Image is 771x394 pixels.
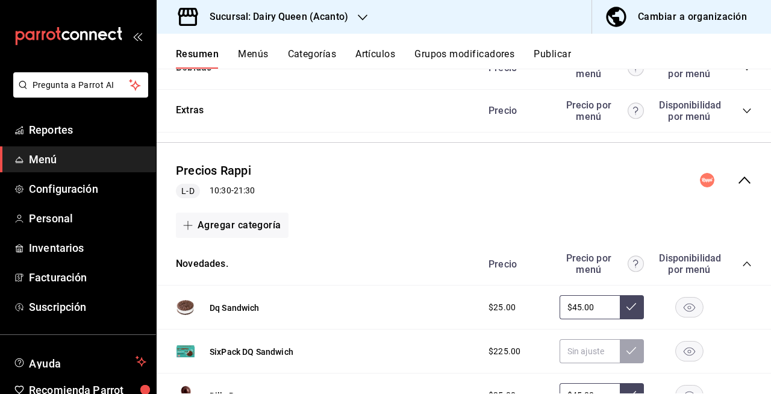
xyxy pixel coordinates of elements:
span: Reportes [29,122,146,138]
div: Precio [476,105,554,116]
button: collapse-category-row [742,106,752,116]
span: Configuración [29,181,146,197]
button: Extras [176,104,204,117]
button: Agregar categoría [176,213,289,238]
div: Cambiar a organización [638,8,747,25]
span: Inventarios [29,240,146,256]
span: L-D [176,185,199,198]
div: navigation tabs [176,48,771,69]
button: collapse-category-row [742,259,752,269]
div: Disponibilidad por menú [659,252,719,275]
button: Precios Rappi [176,162,251,180]
span: Facturación [29,269,146,286]
button: SixPack DQ Sandwich [210,346,293,358]
span: $225.00 [489,345,520,358]
button: Artículos [355,48,395,69]
div: 10:30 - 21:30 [176,184,255,198]
button: Publicar [534,48,571,69]
button: Resumen [176,48,219,69]
img: Preview [176,342,195,361]
button: Dq Sandwich [210,302,260,314]
input: Sin ajuste [560,295,620,319]
div: Disponibilidad por menú [659,99,719,122]
span: Personal [29,210,146,227]
input: Sin ajuste [560,339,620,363]
button: Menús [238,48,268,69]
button: Novedades. [176,257,228,271]
span: Pregunta a Parrot AI [33,79,130,92]
a: Pregunta a Parrot AI [8,87,148,100]
span: $25.00 [489,301,516,314]
button: Grupos modificadores [414,48,514,69]
div: Precio por menú [560,252,644,275]
span: Ayuda [29,354,131,369]
button: Categorías [288,48,337,69]
h3: Sucursal: Dairy Queen (Acanto) [200,10,348,24]
img: Preview [176,298,195,317]
div: Precio por menú [560,99,644,122]
span: Suscripción [29,299,146,315]
div: Precio [476,258,554,270]
div: collapse-menu-row [157,152,771,208]
span: Menú [29,151,146,167]
button: Pregunta a Parrot AI [13,72,148,98]
button: open_drawer_menu [133,31,142,41]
